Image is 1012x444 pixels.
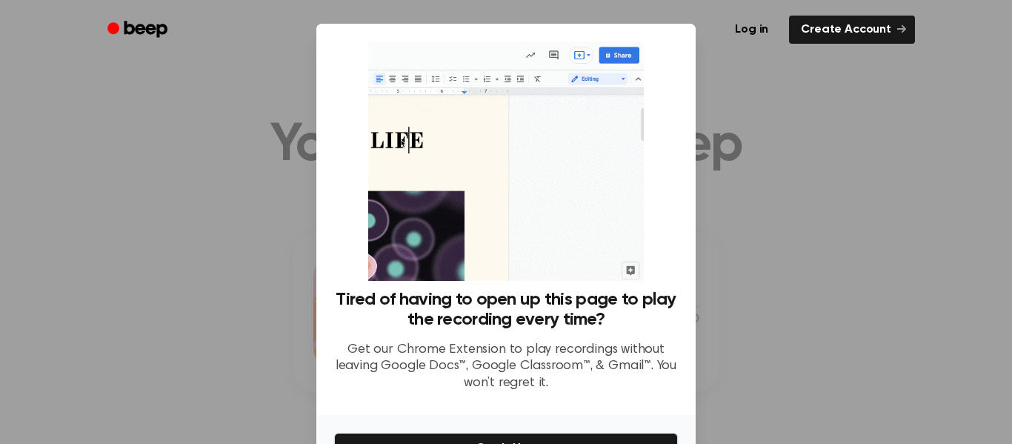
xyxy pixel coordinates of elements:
img: Beep extension in action [368,42,643,281]
a: Log in [723,16,780,44]
h3: Tired of having to open up this page to play the recording every time? [334,290,678,330]
a: Create Account [789,16,915,44]
p: Get our Chrome Extension to play recordings without leaving Google Docs™, Google Classroom™, & Gm... [334,342,678,392]
a: Beep [97,16,181,44]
